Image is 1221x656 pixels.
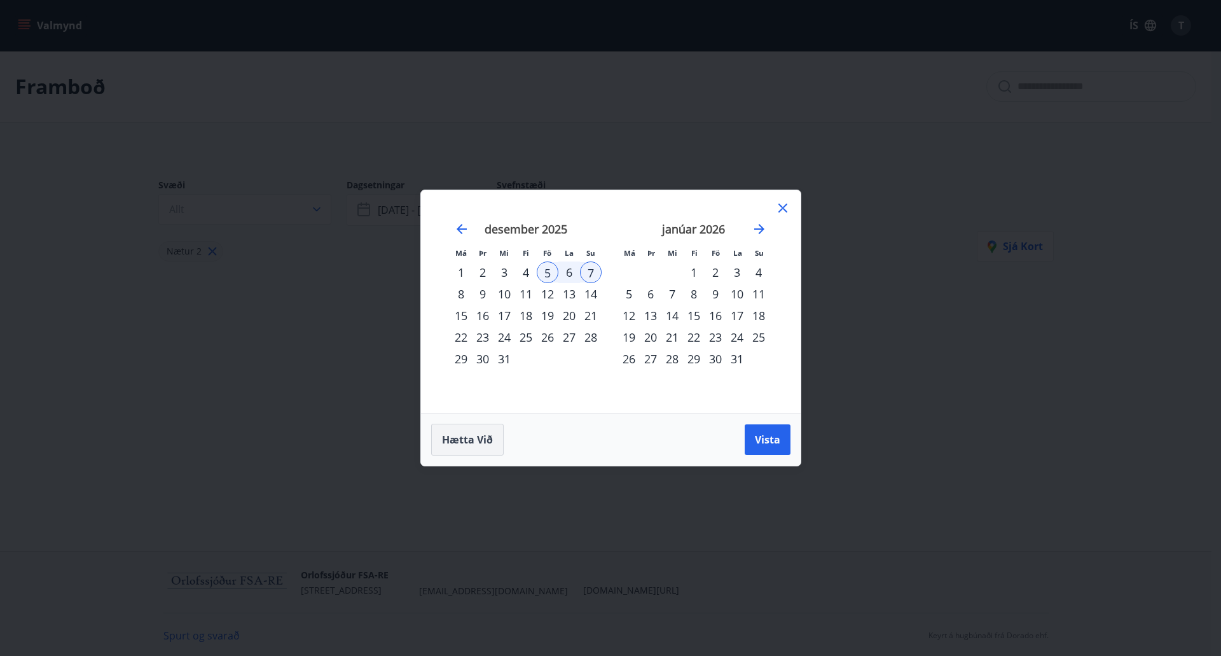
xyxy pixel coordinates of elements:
div: 10 [493,283,515,305]
td: Choose föstudagur, 19. desember 2025 as your check-in date. It’s available. [537,305,558,326]
td: Choose laugardagur, 13. desember 2025 as your check-in date. It’s available. [558,283,580,305]
small: Fö [543,248,551,258]
small: La [565,248,574,258]
td: Choose föstudagur, 16. janúar 2026 as your check-in date. It’s available. [705,305,726,326]
td: Choose sunnudagur, 21. desember 2025 as your check-in date. It’s available. [580,305,602,326]
div: 1 [450,262,472,283]
strong: janúar 2026 [662,221,725,237]
td: Choose þriðjudagur, 27. janúar 2026 as your check-in date. It’s available. [640,348,661,370]
div: 25 [515,326,537,348]
td: Choose mánudagur, 1. desember 2025 as your check-in date. It’s available. [450,262,472,283]
div: 31 [726,348,748,370]
span: Hætta við [442,433,493,447]
div: 30 [472,348,493,370]
div: 8 [450,283,472,305]
div: 6 [558,262,580,283]
small: Má [455,248,467,258]
td: Choose laugardagur, 31. janúar 2026 as your check-in date. It’s available. [726,348,748,370]
td: Choose laugardagur, 3. janúar 2026 as your check-in date. It’s available. [726,262,748,283]
div: 9 [472,283,493,305]
div: 8 [683,283,705,305]
td: Choose þriðjudagur, 2. desember 2025 as your check-in date. It’s available. [472,262,493,283]
div: 22 [683,326,705,348]
div: 15 [683,305,705,326]
td: Choose miðvikudagur, 31. desember 2025 as your check-in date. It’s available. [493,348,515,370]
td: Choose mánudagur, 15. desember 2025 as your check-in date. It’s available. [450,305,472,326]
td: Choose miðvikudagur, 3. desember 2025 as your check-in date. It’s available. [493,262,515,283]
div: 27 [558,326,580,348]
div: 7 [580,262,602,283]
td: Choose laugardagur, 27. desember 2025 as your check-in date. It’s available. [558,326,580,348]
td: Choose mánudagur, 8. desember 2025 as your check-in date. It’s available. [450,283,472,305]
div: 13 [640,305,661,326]
td: Choose sunnudagur, 14. desember 2025 as your check-in date. It’s available. [580,283,602,305]
div: 6 [640,283,661,305]
small: Fi [691,248,698,258]
small: Þr [479,248,486,258]
td: Choose laugardagur, 17. janúar 2026 as your check-in date. It’s available. [726,305,748,326]
td: Choose fimmtudagur, 1. janúar 2026 as your check-in date. It’s available. [683,262,705,283]
div: 10 [726,283,748,305]
td: Choose mánudagur, 5. janúar 2026 as your check-in date. It’s available. [618,283,640,305]
div: 26 [618,348,640,370]
td: Choose þriðjudagur, 6. janúar 2026 as your check-in date. It’s available. [640,283,661,305]
td: Choose sunnudagur, 28. desember 2025 as your check-in date. It’s available. [580,326,602,348]
td: Choose sunnudagur, 25. janúar 2026 as your check-in date. It’s available. [748,326,769,348]
td: Choose fimmtudagur, 22. janúar 2026 as your check-in date. It’s available. [683,326,705,348]
td: Choose mánudagur, 29. desember 2025 as your check-in date. It’s available. [450,348,472,370]
td: Choose laugardagur, 24. janúar 2026 as your check-in date. It’s available. [726,326,748,348]
td: Choose miðvikudagur, 21. janúar 2026 as your check-in date. It’s available. [661,326,683,348]
td: Choose þriðjudagur, 30. desember 2025 as your check-in date. It’s available. [472,348,493,370]
td: Choose föstudagur, 26. desember 2025 as your check-in date. It’s available. [537,326,558,348]
td: Choose fimmtudagur, 18. desember 2025 as your check-in date. It’s available. [515,305,537,326]
div: 24 [726,326,748,348]
div: 13 [558,283,580,305]
td: Choose föstudagur, 2. janúar 2026 as your check-in date. It’s available. [705,262,726,283]
td: Choose föstudagur, 30. janúar 2026 as your check-in date. It’s available. [705,348,726,370]
small: Su [586,248,595,258]
div: 5 [618,283,640,305]
small: Mi [668,248,677,258]
td: Selected. laugardagur, 6. desember 2025 [558,262,580,283]
td: Choose laugardagur, 20. desember 2025 as your check-in date. It’s available. [558,305,580,326]
div: 11 [515,283,537,305]
div: 19 [618,326,640,348]
td: Choose sunnudagur, 11. janúar 2026 as your check-in date. It’s available. [748,283,769,305]
td: Choose þriðjudagur, 13. janúar 2026 as your check-in date. It’s available. [640,305,661,326]
td: Choose miðvikudagur, 7. janúar 2026 as your check-in date. It’s available. [661,283,683,305]
div: 1 [683,262,705,283]
small: Fö [712,248,720,258]
div: 31 [493,348,515,370]
div: 19 [537,305,558,326]
div: 30 [705,348,726,370]
td: Choose miðvikudagur, 10. desember 2025 as your check-in date. It’s available. [493,283,515,305]
div: 20 [558,305,580,326]
div: 29 [683,348,705,370]
div: 23 [705,326,726,348]
div: 12 [618,305,640,326]
td: Choose mánudagur, 19. janúar 2026 as your check-in date. It’s available. [618,326,640,348]
td: Choose þriðjudagur, 16. desember 2025 as your check-in date. It’s available. [472,305,493,326]
div: 24 [493,326,515,348]
div: 26 [537,326,558,348]
div: 16 [472,305,493,326]
div: 17 [493,305,515,326]
div: 11 [748,283,769,305]
td: Choose sunnudagur, 18. janúar 2026 as your check-in date. It’s available. [748,305,769,326]
td: Choose miðvikudagur, 24. desember 2025 as your check-in date. It’s available. [493,326,515,348]
div: 28 [661,348,683,370]
div: 12 [537,283,558,305]
div: 17 [726,305,748,326]
td: Choose föstudagur, 12. desember 2025 as your check-in date. It’s available. [537,283,558,305]
td: Choose miðvikudagur, 17. desember 2025 as your check-in date. It’s available. [493,305,515,326]
div: 22 [450,326,472,348]
small: La [733,248,742,258]
div: 29 [450,348,472,370]
div: Move forward to switch to the next month. [752,221,767,237]
div: 21 [661,326,683,348]
strong: desember 2025 [485,221,567,237]
td: Choose fimmtudagur, 25. desember 2025 as your check-in date. It’s available. [515,326,537,348]
td: Selected as start date. föstudagur, 5. desember 2025 [537,262,558,283]
td: Choose fimmtudagur, 15. janúar 2026 as your check-in date. It’s available. [683,305,705,326]
div: 23 [472,326,493,348]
